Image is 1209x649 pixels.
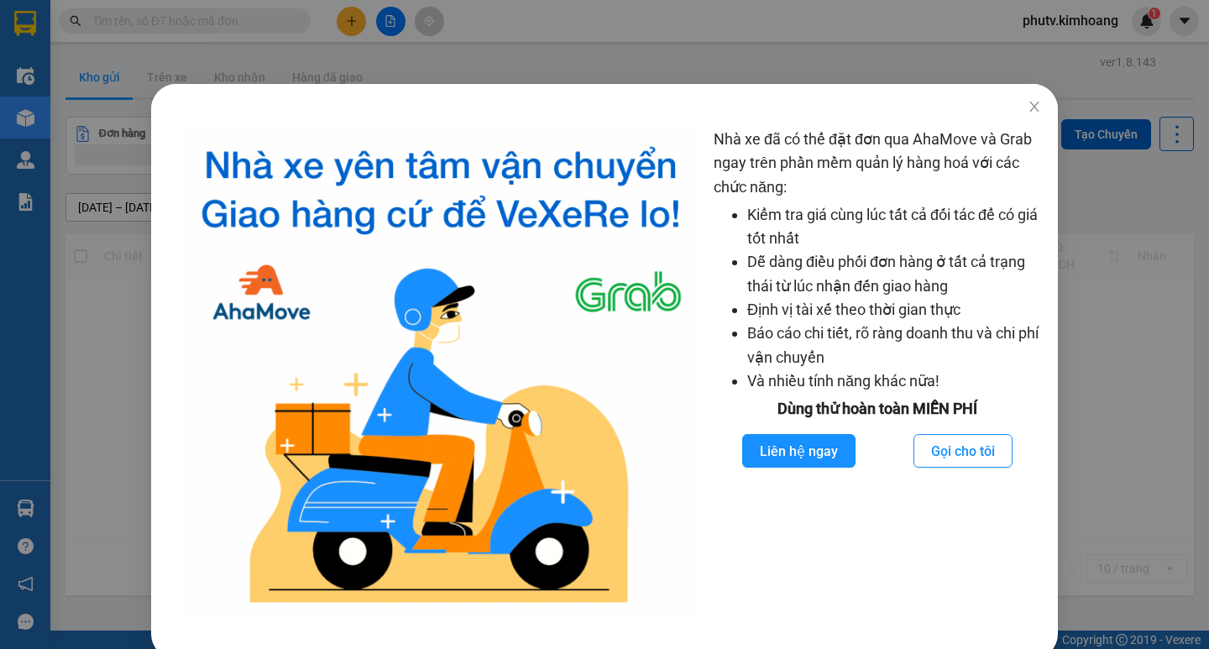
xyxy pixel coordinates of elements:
img: logo [181,128,700,617]
span: close [1028,100,1041,113]
button: Close [1011,84,1058,131]
li: Báo cáo chi tiết, rõ ràng doanh thu và chi phí vận chuyển [747,322,1041,369]
span: Gọi cho tôi [931,441,995,462]
li: Dễ dàng điều phối đơn hàng ở tất cả trạng thái từ lúc nhận đến giao hàng [747,250,1041,298]
span: Liên hệ ngay [760,441,838,462]
li: Và nhiều tính năng khác nữa! [747,369,1041,393]
button: Gọi cho tôi [913,434,1013,468]
div: Dùng thử hoàn toàn MIỄN PHÍ [714,397,1041,421]
li: Kiểm tra giá cùng lúc tất cả đối tác để có giá tốt nhất [747,203,1041,251]
button: Liên hệ ngay [742,434,856,468]
div: Nhà xe đã có thể đặt đơn qua AhaMove và Grab ngay trên phần mềm quản lý hàng hoá với các chức năng: [714,128,1041,617]
li: Định vị tài xế theo thời gian thực [747,298,1041,322]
